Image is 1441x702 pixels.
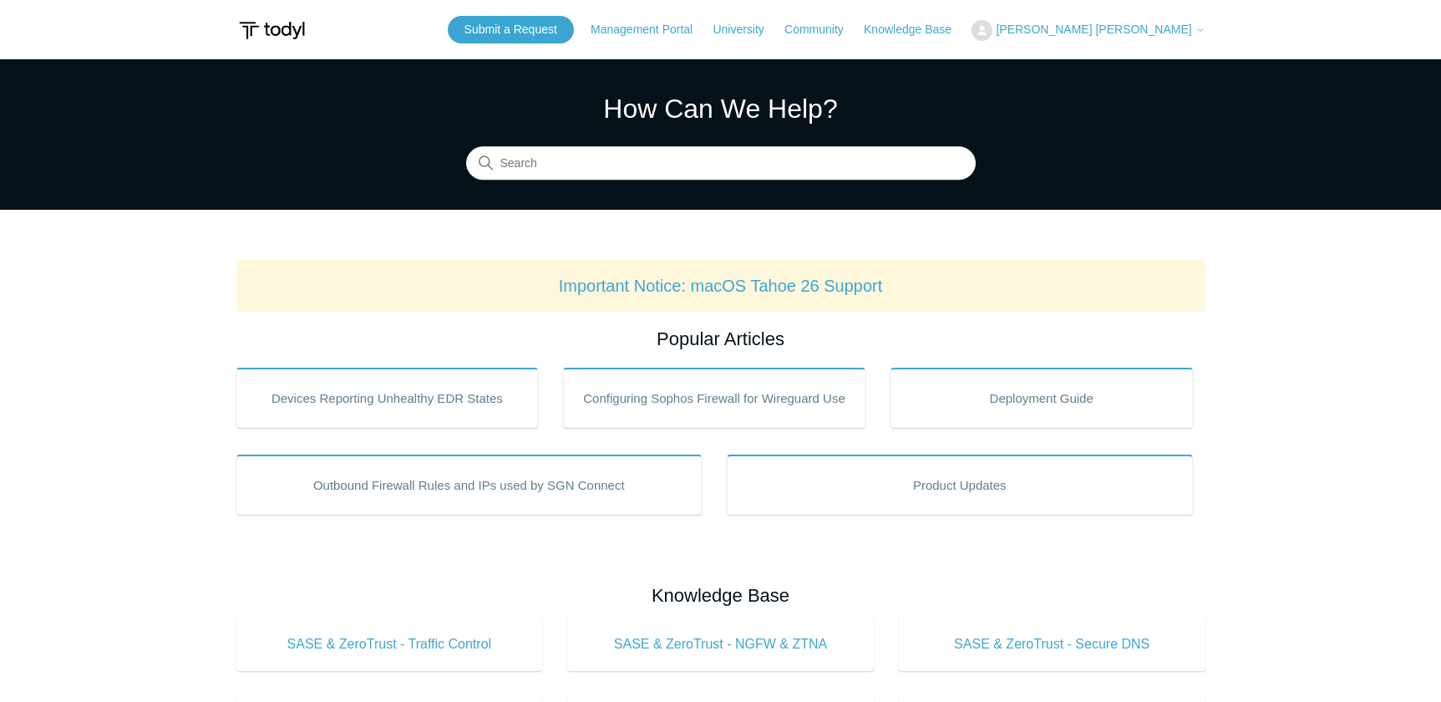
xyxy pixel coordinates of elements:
a: Devices Reporting Unhealthy EDR States [236,368,539,428]
span: SASE & ZeroTrust - Secure DNS [924,634,1180,654]
input: Search [466,147,976,181]
a: SASE & ZeroTrust - Traffic Control [236,618,543,671]
button: [PERSON_NAME] [PERSON_NAME] [972,20,1205,41]
span: SASE & ZeroTrust - NGFW & ZTNA [592,634,849,654]
a: Product Updates [727,455,1193,515]
h2: Knowledge Base [236,582,1205,609]
a: SASE & ZeroTrust - NGFW & ZTNA [567,618,874,671]
a: SASE & ZeroTrust - Secure DNS [899,618,1205,671]
a: University [713,21,780,38]
a: Community [784,21,860,38]
a: Submit a Request [448,16,574,43]
span: [PERSON_NAME] [PERSON_NAME] [996,23,1191,36]
img: Todyl Support Center Help Center home page [236,15,307,46]
span: SASE & ZeroTrust - Traffic Control [261,634,518,654]
a: Knowledge Base [864,21,968,38]
a: Outbound Firewall Rules and IPs used by SGN Connect [236,455,703,515]
a: Configuring Sophos Firewall for Wireguard Use [563,368,865,428]
a: Deployment Guide [890,368,1193,428]
h1: How Can We Help? [466,89,976,129]
a: Management Portal [591,21,709,38]
a: Important Notice: macOS Tahoe 26 Support [559,277,883,295]
h2: Popular Articles [236,325,1205,353]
